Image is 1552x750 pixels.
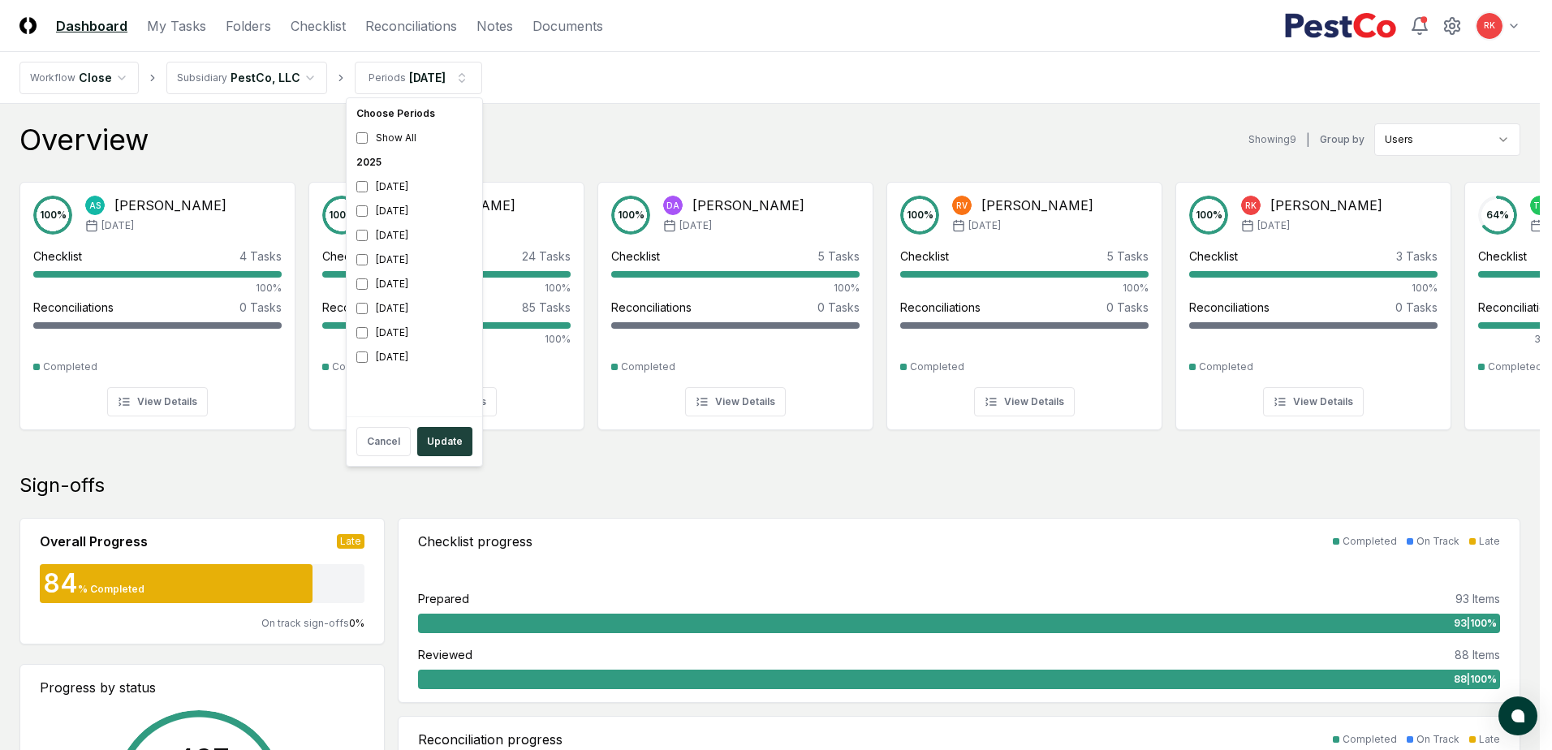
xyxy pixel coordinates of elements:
div: Show All [350,126,479,150]
div: 2025 [350,150,479,175]
div: [DATE] [350,199,479,223]
div: [DATE] [350,223,479,248]
button: Update [417,427,472,456]
div: [DATE] [350,272,479,296]
div: Choose Periods [350,101,479,126]
div: [DATE] [350,248,479,272]
div: [DATE] [350,175,479,199]
div: [DATE] [350,345,479,369]
div: [DATE] [350,321,479,345]
button: Cancel [356,427,411,456]
div: [DATE] [350,296,479,321]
